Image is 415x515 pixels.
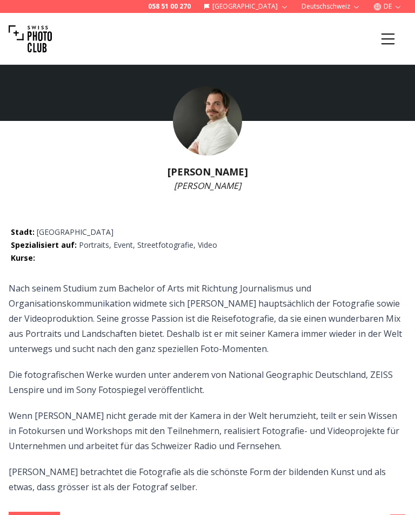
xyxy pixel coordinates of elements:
[9,408,406,453] p: Wenn [PERSON_NAME] nicht gerade mit der Kamera in der Welt herumzieht, teilt er sein Wissen in Fo...
[370,21,406,57] button: Menu
[11,227,404,238] p: [GEOGRAPHIC_DATA]
[9,367,406,397] p: Die fotografischen Werke wurden unter anderem von National Geographic Deutschland, ZEISS Lenspire...
[11,240,77,250] span: Spezialisiert auf :
[11,240,404,250] p: Portraits, Event, Streetfotografie, Video
[173,86,242,155] img: Stefan Tschumi
[11,253,35,263] span: Kurse :
[9,17,52,60] img: Swiss photo club
[9,281,406,356] p: Nach seinem Studium zum Bachelor of Arts mit Richtung Journalismus und Organisationskommunikation...
[148,2,191,11] a: 058 51 00 270
[9,464,406,494] p: [PERSON_NAME] betrachtet die Fotografie als die schönste Form der bildenden Kunst und als etwas, ...
[11,227,37,237] span: Stadt :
